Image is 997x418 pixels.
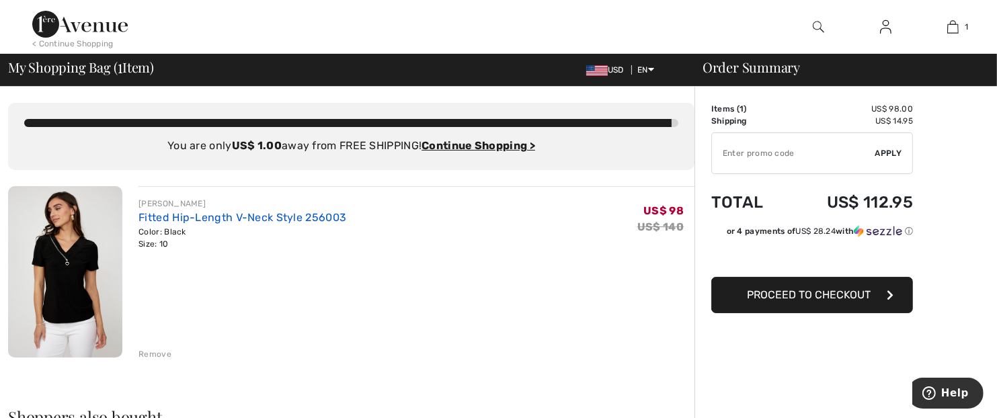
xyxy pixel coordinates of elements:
[711,115,787,127] td: Shipping
[32,38,114,50] div: < Continue Shopping
[787,179,913,225] td: US$ 112.95
[32,11,128,38] img: 1ère Avenue
[586,65,629,75] span: USD
[787,115,913,127] td: US$ 14.95
[747,288,871,301] span: Proceed to Checkout
[138,211,346,224] a: Fitted Hip-Length V-Neck Style 256003
[138,226,346,250] div: Color: Black Size: 10
[138,198,346,210] div: [PERSON_NAME]
[787,103,913,115] td: US$ 98.00
[712,133,875,173] input: Promo code
[880,19,891,35] img: My Info
[727,225,913,237] div: or 4 payments of with
[643,204,684,217] span: US$ 98
[686,60,989,74] div: Order Summary
[813,19,824,35] img: search the website
[711,242,913,272] iframe: PayPal-paypal
[422,139,535,152] a: Continue Shopping >
[875,147,902,159] span: Apply
[711,277,913,313] button: Proceed to Checkout
[912,378,984,411] iframe: Opens a widget where you can find more information
[920,19,986,35] a: 1
[637,220,684,233] s: US$ 140
[947,19,959,35] img: My Bag
[232,139,282,152] strong: US$ 1.00
[711,225,913,242] div: or 4 payments ofUS$ 28.24withSezzle Click to learn more about Sezzle
[854,225,902,237] img: Sezzle
[8,60,154,74] span: My Shopping Bag ( Item)
[711,103,787,115] td: Items ( )
[711,179,787,225] td: Total
[24,138,678,154] div: You are only away from FREE SHIPPING!
[965,21,969,33] span: 1
[138,348,171,360] div: Remove
[637,65,654,75] span: EN
[118,57,122,75] span: 1
[8,186,122,358] img: Fitted Hip-Length V-Neck Style 256003
[586,65,608,76] img: US Dollar
[869,19,902,36] a: Sign In
[740,104,744,114] span: 1
[795,226,836,236] span: US$ 28.24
